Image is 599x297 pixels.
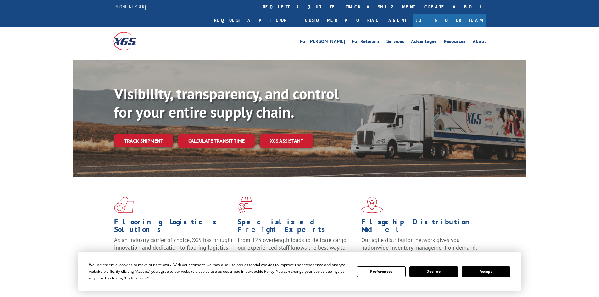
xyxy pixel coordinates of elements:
button: Decline [409,266,458,277]
h1: Flagship Distribution Model [361,218,480,236]
b: Visibility, transparency, and control for your entire supply chain. [114,84,339,122]
div: Cookie Consent Prompt [78,252,521,291]
a: Agent [382,14,413,27]
a: Track shipment [114,134,173,147]
a: Request a pickup [209,14,300,27]
a: About [473,39,486,46]
a: Services [386,39,404,46]
span: Our agile distribution network gives you nationwide inventory management on demand. [361,236,477,251]
a: Resources [444,39,466,46]
a: [PHONE_NUMBER] [113,3,146,10]
div: We use essential cookies to make our site work. With your consent, we may also use non-essential ... [89,261,349,281]
button: Preferences [357,266,405,277]
a: Calculate transit time [178,134,255,148]
h1: Flooring Logistics Solutions [114,218,233,236]
img: xgs-icon-total-supply-chain-intelligence-red [114,197,134,213]
a: Advantages [411,39,437,46]
a: Join Our Team [413,14,486,27]
a: Customer Portal [300,14,382,27]
a: XGS ASSISTANT [260,134,313,148]
span: As an industry carrier of choice, XGS has brought innovation and dedication to flooring logistics... [114,236,233,259]
img: xgs-icon-flagship-distribution-model-red [361,197,383,213]
a: For [PERSON_NAME] [300,39,345,46]
span: Preferences [125,275,147,281]
button: Accept [462,266,510,277]
img: xgs-icon-focused-on-flooring-red [238,197,252,213]
span: Cookie Policy [251,269,274,274]
a: For Retailers [352,39,380,46]
p: From 123 overlength loads to delicate cargo, our experienced staff knows the best way to move you... [238,236,357,264]
h1: Specialized Freight Experts [238,218,357,236]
